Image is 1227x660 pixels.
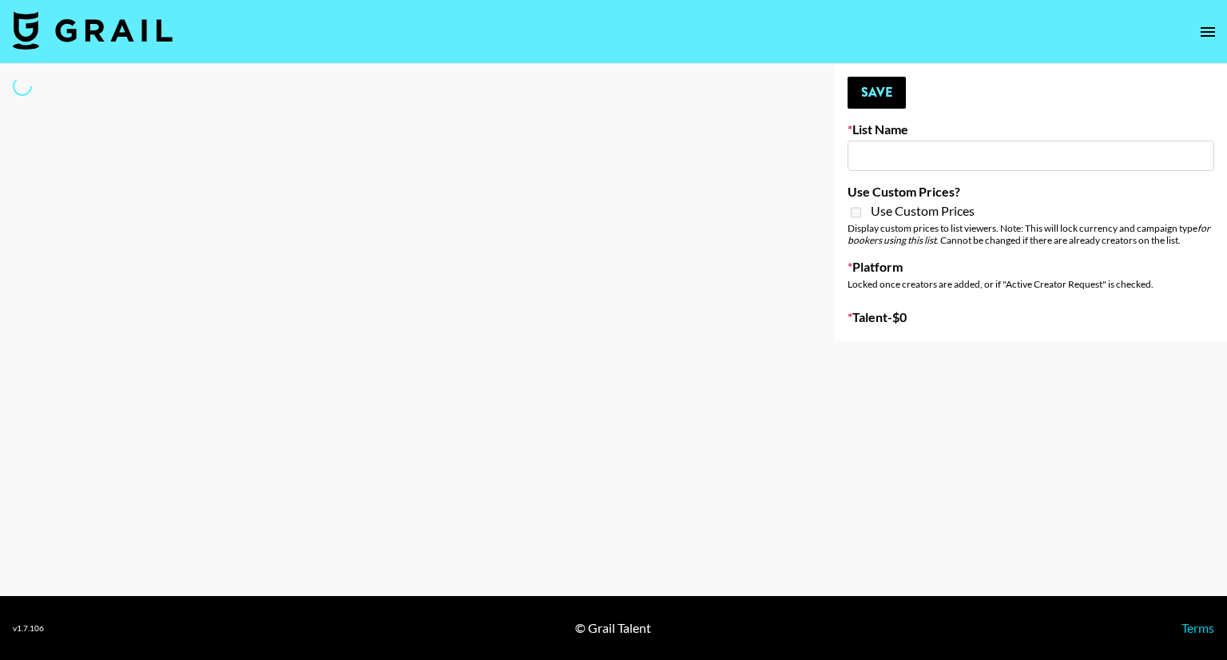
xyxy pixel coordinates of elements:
[848,121,1214,137] label: List Name
[13,623,44,634] div: v 1.7.106
[848,222,1210,246] em: for bookers using this list
[1192,16,1224,48] button: open drawer
[575,620,651,636] div: © Grail Talent
[871,203,975,219] span: Use Custom Prices
[848,259,1214,275] label: Platform
[848,309,1214,325] label: Talent - $ 0
[848,77,906,109] button: Save
[848,222,1214,246] div: Display custom prices to list viewers. Note: This will lock currency and campaign type . Cannot b...
[13,11,173,50] img: Grail Talent
[848,184,1214,200] label: Use Custom Prices?
[848,278,1214,290] div: Locked once creators are added, or if "Active Creator Request" is checked.
[1181,620,1214,635] a: Terms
